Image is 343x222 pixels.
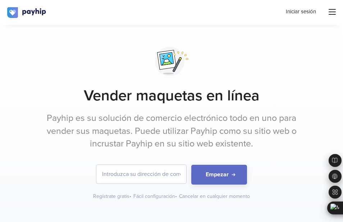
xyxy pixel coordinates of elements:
span: • [129,193,131,199]
span: • [175,193,177,199]
img: svg+xml;utf8,%3Csvg%20viewBox%3D%220%200%20100%20100%22%20xmlns%3D%22http%3A%2F%2Fwww.w3.org%2F20... [154,43,190,80]
h1: Vender maquetas en línea [34,87,308,105]
div: Regístrate gratis [93,193,132,200]
button: Empezar [191,165,247,185]
p: Payhip es su solución de comercio electrónico todo en uno para vender sus maquetas. Puede utiliza... [34,112,308,150]
img: logo.svg [7,7,47,18]
div: Cancelar en cualquier momento [179,193,250,200]
input: Introduzca su dirección de correo electrónico [96,165,186,184]
div: Fácil configuración [133,193,178,200]
a: Iniciar sesión [286,8,316,15]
